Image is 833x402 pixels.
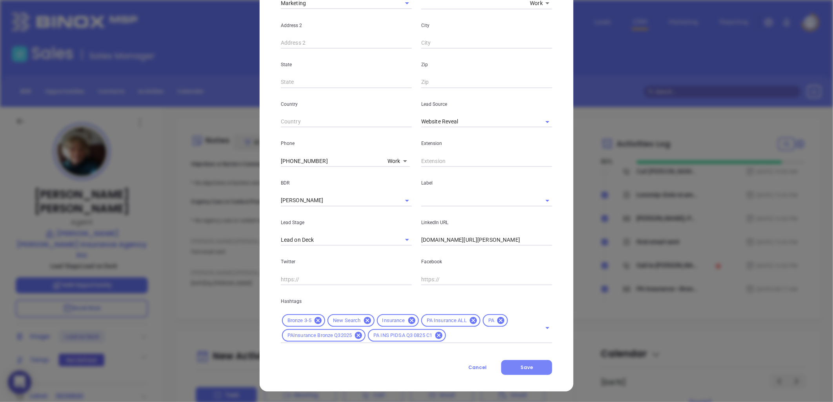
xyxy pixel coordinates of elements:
p: Country [281,100,412,109]
span: Cancel [468,364,487,371]
div: PA Insurance ALL [421,314,480,327]
div: Work [387,156,410,167]
p: Zip [421,60,552,69]
input: Extension [421,155,552,167]
p: Facebook [421,257,552,266]
input: Country [281,116,412,128]
span: Bronze 3-5 [283,317,316,324]
p: Twitter [281,257,412,266]
div: New Search [327,314,374,327]
div: PA INS PIDSA Q3 0825 C1 [368,329,446,342]
div: Insurance [377,314,419,327]
span: PA Insurance ALL [422,317,471,324]
div: PAInsurance Bronze Q32025 [282,329,366,342]
input: City [421,37,552,49]
button: Open [402,234,413,245]
span: PA INS PIDSA Q3 0825 C1 [369,332,437,339]
span: PAInsurance Bronze Q32025 [283,332,356,339]
p: Phone [281,139,412,148]
input: Address 2 [281,37,412,49]
div: Bronze 3-5 [282,314,325,327]
input: Phone [281,155,384,167]
p: Label [421,179,552,187]
button: Open [542,322,553,333]
span: Save [520,364,533,371]
p: BDR [281,179,412,187]
p: Extension [421,139,552,148]
button: Cancel [454,360,501,375]
input: State [281,76,412,88]
input: https:// [421,234,552,246]
input: https:// [281,273,412,285]
button: Open [402,195,413,206]
span: Insurance [378,317,410,324]
p: City [421,21,552,30]
input: https:// [421,273,552,285]
p: Lead Source [421,100,552,109]
p: Lead Stage [281,218,412,227]
p: Hashtags [281,297,552,306]
span: PA [484,317,499,324]
p: Address 2 [281,21,412,30]
div: PA [483,314,508,327]
span: New Search [328,317,365,324]
p: State [281,60,412,69]
button: Save [501,360,552,375]
button: Open [542,116,553,127]
input: Zip [421,76,552,88]
button: Open [542,195,553,206]
p: LinkedIn URL [421,218,552,227]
